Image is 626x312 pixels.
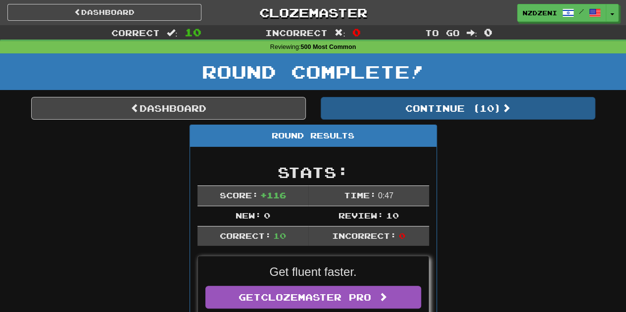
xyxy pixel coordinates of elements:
[338,211,384,220] span: Review:
[197,164,429,180] h2: Stats:
[111,28,160,38] span: Correct
[3,62,623,82] h1: Round Complete!
[352,26,361,38] span: 0
[466,29,477,37] span: :
[517,4,606,22] a: nzdzeni /
[7,4,201,21] a: Dashboard
[219,190,258,200] span: Score:
[321,97,595,120] button: Continue (10)
[523,8,557,17] span: nzdzeni
[260,190,286,200] span: + 116
[263,211,270,220] span: 0
[216,4,410,21] a: Clozemaster
[378,191,393,200] span: 0 : 47
[579,8,584,15] span: /
[31,97,306,120] a: Dashboard
[185,26,201,38] span: 10
[398,231,405,240] span: 0
[273,231,286,240] span: 10
[219,231,271,240] span: Correct:
[205,286,421,309] a: GetClozemaster Pro
[236,211,261,220] span: New:
[332,231,396,240] span: Incorrect:
[265,28,328,38] span: Incorrect
[343,190,376,200] span: Time:
[425,28,459,38] span: To go
[484,26,492,38] span: 0
[335,29,345,37] span: :
[190,125,436,147] div: Round Results
[300,44,356,50] strong: 500 Most Common
[261,292,371,303] span: Clozemaster Pro
[385,211,398,220] span: 10
[167,29,178,37] span: :
[205,264,421,280] p: Get fluent faster.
